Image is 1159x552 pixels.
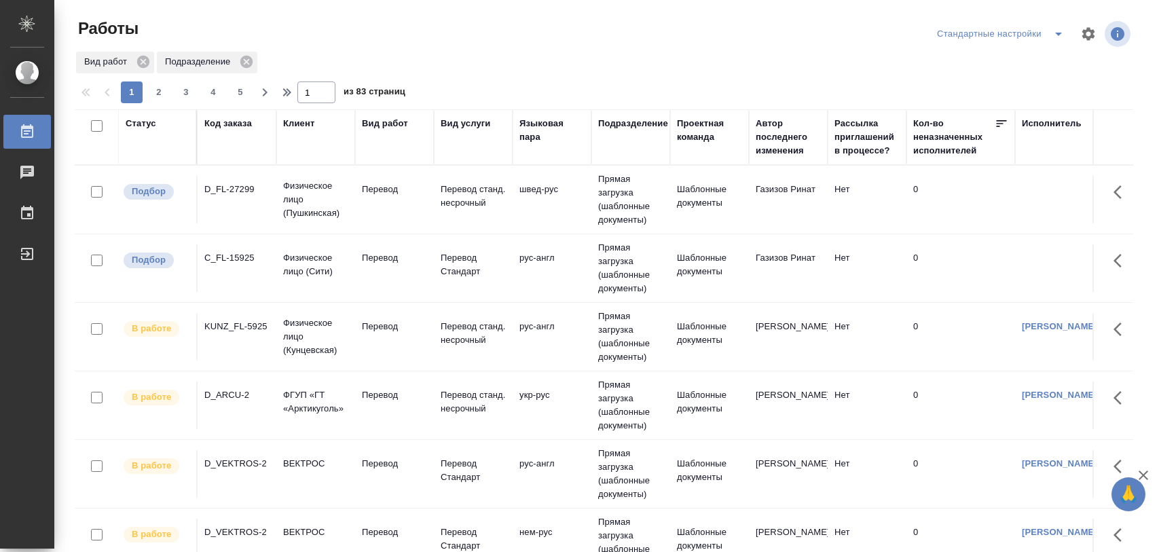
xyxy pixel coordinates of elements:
[175,81,197,103] button: 3
[1072,18,1105,50] span: Настроить таблицу
[513,244,591,292] td: рус-англ
[1022,390,1097,400] a: [PERSON_NAME]
[670,313,749,361] td: Шаблонные документы
[670,382,749,429] td: Шаблонные документы
[76,52,154,73] div: Вид работ
[122,183,189,201] div: Можно подбирать исполнителей
[84,55,132,69] p: Вид работ
[204,526,270,539] div: D_VEKTROS-2
[75,18,139,39] span: Работы
[157,52,257,73] div: Подразделение
[1105,313,1138,346] button: Здесь прячутся важные кнопки
[283,117,314,130] div: Клиент
[122,251,189,270] div: Можно подбирать исполнителей
[441,388,506,416] p: Перевод станд. несрочный
[906,176,1015,223] td: 0
[122,457,189,475] div: Исполнитель выполняет работу
[441,457,506,484] p: Перевод Стандарт
[204,183,270,196] div: D_FL-27299
[344,84,405,103] span: из 83 страниц
[1022,117,1082,130] div: Исполнитель
[906,313,1015,361] td: 0
[204,117,252,130] div: Код заказа
[441,183,506,210] p: Перевод станд. несрочный
[934,23,1072,45] div: split button
[126,117,156,130] div: Статус
[362,183,427,196] p: Перевод
[519,117,585,144] div: Языковая пара
[513,382,591,429] td: укр-рус
[441,117,491,130] div: Вид услуги
[591,234,670,302] td: Прямая загрузка (шаблонные документы)
[122,526,189,544] div: Исполнитель выполняет работу
[283,457,348,471] p: ВЕКТРОС
[441,251,506,278] p: Перевод Стандарт
[591,440,670,508] td: Прямая загрузка (шаблонные документы)
[1022,527,1097,537] a: [PERSON_NAME]
[132,253,166,267] p: Подбор
[175,86,197,99] span: 3
[1105,244,1138,277] button: Здесь прячутся важные кнопки
[204,320,270,333] div: KUNZ_FL-5925
[362,320,427,333] p: Перевод
[122,388,189,407] div: Исполнитель выполняет работу
[677,117,742,144] div: Проектная команда
[670,244,749,292] td: Шаблонные документы
[749,176,828,223] td: Газизов Ринат
[283,388,348,416] p: ФГУП «ГТ «Арктикуголь»
[670,176,749,223] td: Шаблонные документы
[283,251,348,278] p: Физическое лицо (Сити)
[513,176,591,223] td: швед-рус
[591,371,670,439] td: Прямая загрузка (шаблонные документы)
[204,251,270,265] div: C_FL-15925
[132,185,166,198] p: Подбор
[913,117,995,158] div: Кол-во неназначенных исполнителей
[283,526,348,539] p: ВЕКТРОС
[513,450,591,498] td: рус-англ
[362,526,427,539] p: Перевод
[132,322,171,335] p: В работе
[591,166,670,234] td: Прямая загрузка (шаблонные документы)
[122,320,189,338] div: Исполнитель выполняет работу
[229,86,251,99] span: 5
[598,117,668,130] div: Подразделение
[749,313,828,361] td: [PERSON_NAME]
[1117,480,1140,509] span: 🙏
[283,316,348,357] p: Физическое лицо (Кунцевская)
[749,244,828,292] td: Газизов Ринат
[828,313,906,361] td: Нет
[132,459,171,473] p: В работе
[749,450,828,498] td: [PERSON_NAME]
[1105,382,1138,414] button: Здесь прячутся важные кнопки
[513,313,591,361] td: рус-англ
[906,244,1015,292] td: 0
[1105,176,1138,208] button: Здесь прячутся важные кнопки
[148,86,170,99] span: 2
[828,382,906,429] td: Нет
[441,320,506,347] p: Перевод станд. несрочный
[362,117,408,130] div: Вид работ
[1111,477,1145,511] button: 🙏
[132,390,171,404] p: В работе
[834,117,900,158] div: Рассылка приглашений в процессе?
[283,179,348,220] p: Физическое лицо (Пушкинская)
[362,388,427,402] p: Перевод
[362,457,427,471] p: Перевод
[148,81,170,103] button: 2
[756,117,821,158] div: Автор последнего изменения
[362,251,427,265] p: Перевод
[202,86,224,99] span: 4
[906,382,1015,429] td: 0
[229,81,251,103] button: 5
[1105,21,1133,47] span: Посмотреть информацию
[204,388,270,402] div: D_ARCU-2
[1105,519,1138,551] button: Здесь прячутся важные кнопки
[749,382,828,429] td: [PERSON_NAME]
[591,303,670,371] td: Прямая загрузка (шаблонные документы)
[670,450,749,498] td: Шаблонные документы
[828,176,906,223] td: Нет
[165,55,235,69] p: Подразделение
[828,450,906,498] td: Нет
[828,244,906,292] td: Нет
[1022,458,1097,468] a: [PERSON_NAME]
